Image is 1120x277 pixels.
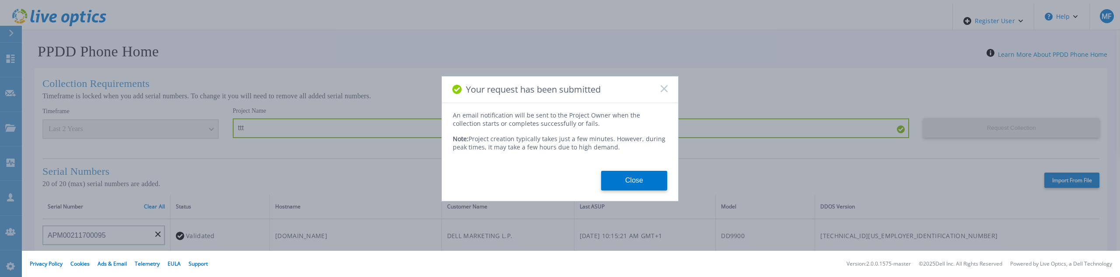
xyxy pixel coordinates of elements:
[168,260,181,267] a: EULA
[1010,261,1112,267] li: Powered by Live Optics, a Dell Technology
[847,261,911,267] li: Version: 2.0.0.1575-master
[919,261,1002,267] li: © 2025 Dell Inc. All Rights Reserved
[98,260,127,267] a: Ads & Email
[453,135,469,143] span: Note:
[70,260,90,267] a: Cookies
[453,111,667,128] div: An email notification will be sent to the Project Owner when the collection starts or completes s...
[135,260,160,267] a: Telemetry
[189,260,208,267] a: Support
[466,83,601,95] span: Your request has been submitted
[453,128,667,151] div: Project creation typically takes just a few minutes. However, during peak times, it may take a fe...
[30,260,63,267] a: Privacy Policy
[601,171,667,190] button: Close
